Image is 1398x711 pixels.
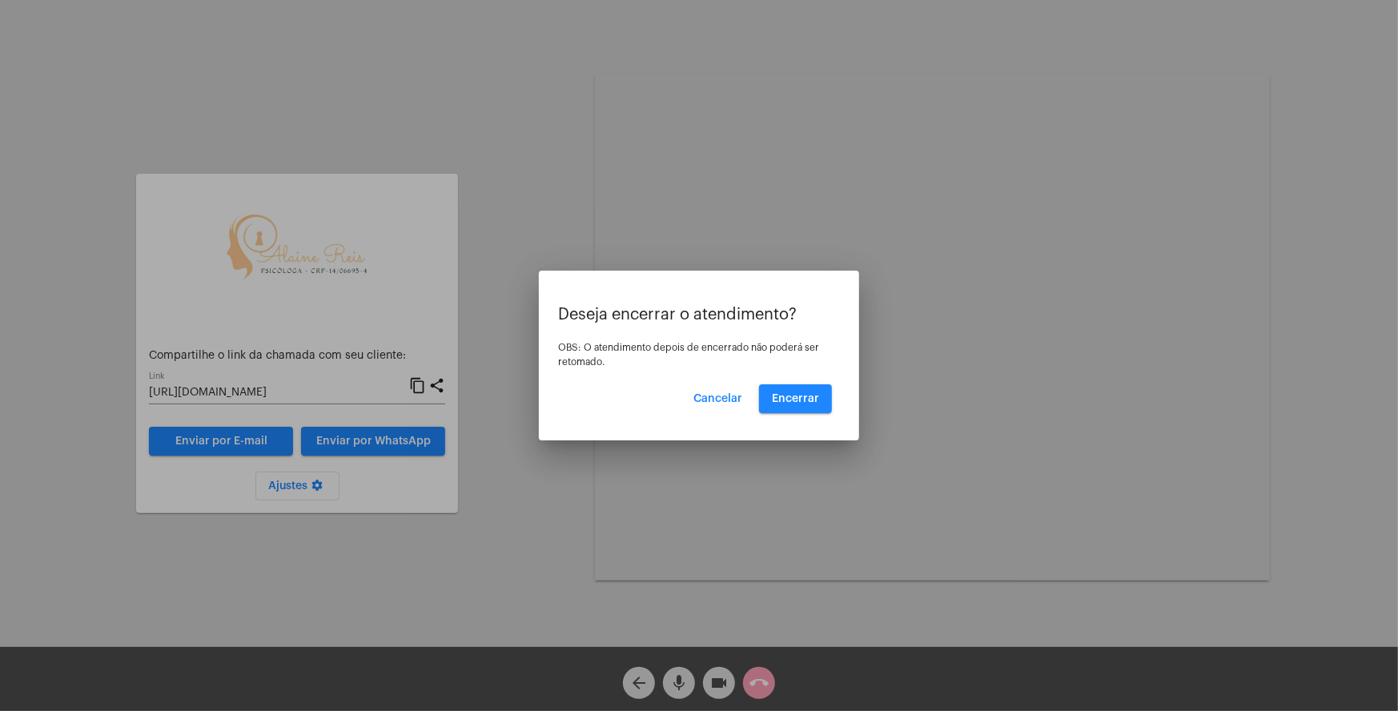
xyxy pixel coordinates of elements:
span: Encerrar [772,393,819,404]
p: Deseja encerrar o atendimento? [558,306,840,323]
span: OBS: O atendimento depois de encerrado não poderá ser retomado. [558,343,819,367]
button: Cancelar [681,384,755,413]
button: Encerrar [759,384,832,413]
span: Cancelar [693,393,742,404]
